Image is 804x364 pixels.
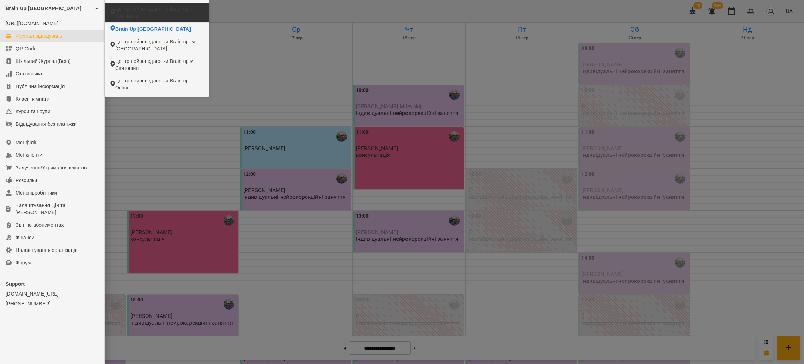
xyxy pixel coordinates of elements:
[16,152,42,159] div: Мої клієнти
[16,58,71,65] div: Шкільний Журнал(Beta)
[16,83,65,90] div: Публічна інформація
[16,189,57,196] div: Мої співробітники
[16,247,76,254] div: Налаштування організації
[16,177,37,184] div: Розсилки
[115,58,204,72] span: Центр нейропедагогіки Brain up м. Святошин
[16,164,87,171] div: Залучення/Утримання клієнтів
[6,281,99,287] p: Support
[15,202,99,216] div: Налаштування Цін та [PERSON_NAME]
[115,26,191,32] span: Brain Up [GEOGRAPHIC_DATA]
[95,6,99,11] span: ►
[16,221,64,228] div: Звіт по абонементах
[16,259,31,266] div: Форум
[16,70,42,77] div: Статистика
[6,6,81,11] span: Brain Up [GEOGRAPHIC_DATA]
[16,121,77,128] div: Відвідування без платіжки
[115,38,204,52] span: Центр нейропедагогіки Brain up. м. [GEOGRAPHIC_DATA]
[16,32,62,39] div: Журнал відвідувань
[16,234,34,241] div: Фінанси
[16,108,50,115] div: Курси та Групи
[115,6,203,20] span: Центр нейропедагогіки Brain up м.Мінська
[16,139,36,146] div: Мої філії
[16,95,50,102] div: Класні кімнати
[16,45,37,52] div: QR Code
[6,21,58,26] a: [URL][DOMAIN_NAME]
[6,290,99,297] a: [DOMAIN_NAME][URL]
[6,300,99,307] a: [PHONE_NUMBER]
[115,77,204,91] span: Центр нейропедагогіки Brain up Online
